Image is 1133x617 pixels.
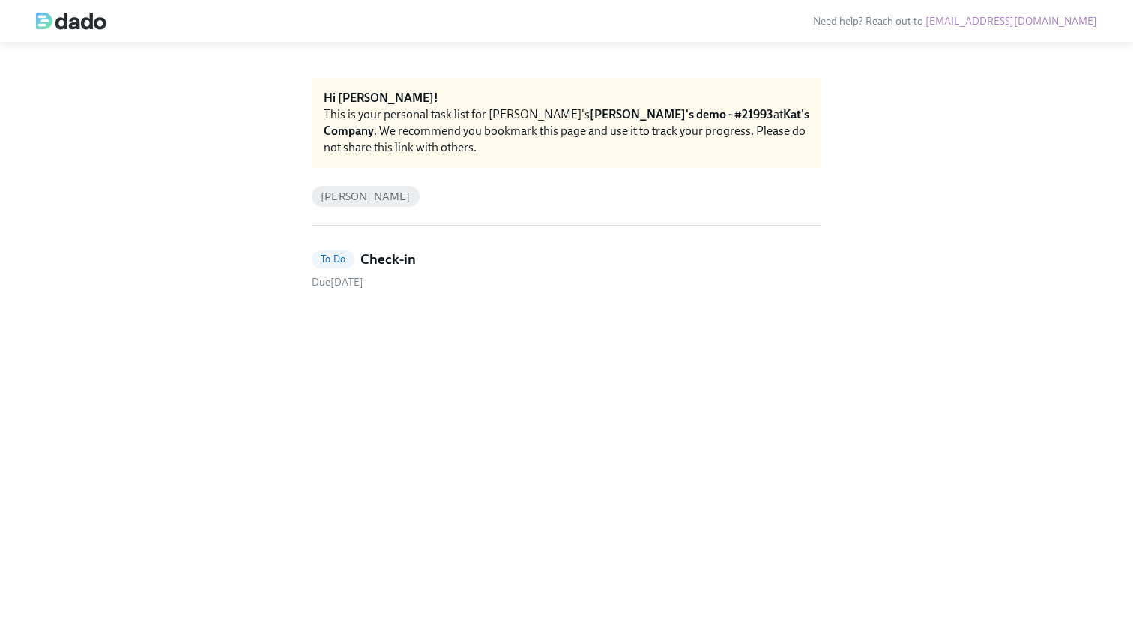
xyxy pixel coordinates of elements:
div: This is your personal task list for [PERSON_NAME]'s at . We recommend you bookmark this page and ... [324,106,809,156]
span: Need help? Reach out to [813,15,1097,28]
img: dado [36,12,106,30]
span: To Do [312,253,354,265]
span: Monday, September 8th 2025, 6:00 am [312,276,363,289]
strong: [PERSON_NAME]'s demo - #21993 [590,107,773,121]
a: To DoCheck-inDue[DATE] [312,250,821,289]
a: [EMAIL_ADDRESS][DOMAIN_NAME] [925,15,1097,28]
strong: Hi [PERSON_NAME]! [324,91,438,105]
h5: Check-in [360,250,416,269]
span: [PERSON_NAME] [312,191,420,202]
